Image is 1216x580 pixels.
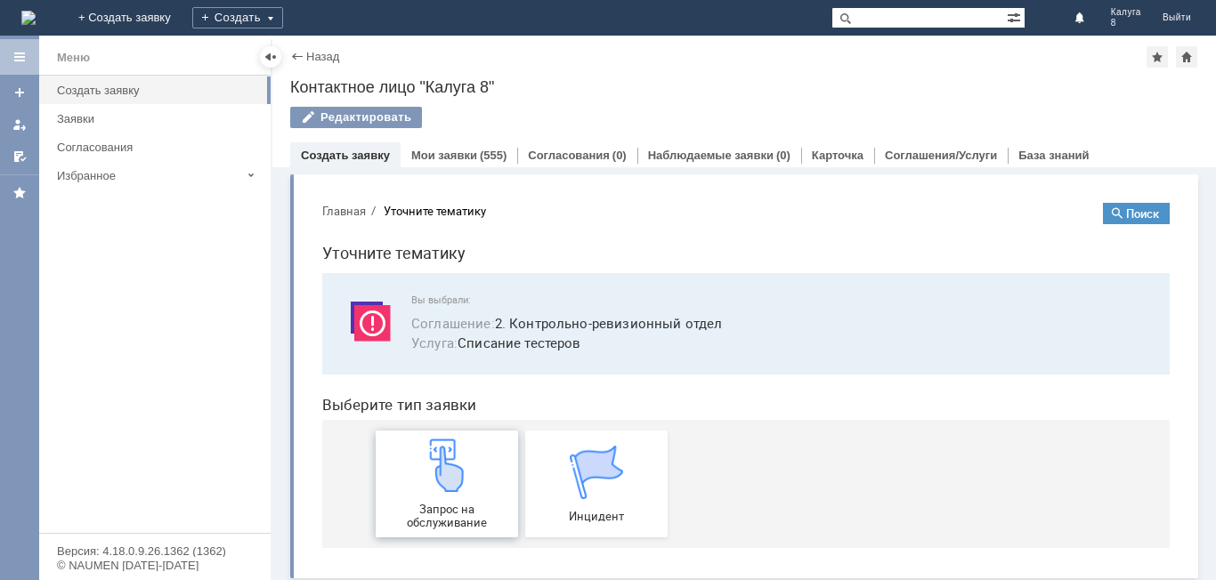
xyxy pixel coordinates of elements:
[217,242,360,349] a: Инцидент
[192,7,283,28] div: Создать
[68,242,210,349] a: Запрос на обслуживание
[411,149,477,162] a: Мои заявки
[50,105,267,133] a: Заявки
[57,545,253,557] div: Версия: 4.18.0.9.26.1362 (1362)
[57,112,260,125] div: Заявки
[648,149,774,162] a: Наблюдаемые заявки
[14,14,58,30] button: Главная
[612,149,627,162] div: (0)
[301,149,390,162] a: Создать заявку
[76,16,178,29] div: Уточните тематику
[1176,46,1197,68] div: Сделать домашней страницей
[1018,149,1089,162] a: База знаний
[103,125,414,145] button: Соглашение:2. Контрольно-ревизионный отдел
[57,47,90,68] div: Меню
[1111,7,1141,18] span: Калуга
[812,149,863,162] a: Карточка
[103,144,840,165] span: Списание тестеров
[223,321,354,334] span: Инцидент
[14,52,862,77] h1: Уточните тематику
[5,142,34,171] a: Мои согласования
[795,14,862,36] button: Поиск
[480,149,507,162] div: (555)
[21,11,36,25] img: logo
[1147,46,1168,68] div: Добавить в избранное
[103,125,187,143] span: Соглашение :
[50,77,267,104] a: Создать заявку
[885,149,997,162] a: Соглашения/Услуги
[1111,18,1141,28] span: 8
[14,207,862,225] header: Выберите тип заявки
[528,149,610,162] a: Согласования
[290,78,1198,96] div: Контактное лицо "Калуга 8"
[112,250,166,303] img: get23c147a1b4124cbfa18e19f2abec5e8f
[262,257,315,310] img: get067d4ba7cf7247ad92597448b2db9300
[306,50,339,63] a: Назад
[57,141,260,154] div: Согласования
[36,106,89,159] img: svg%3E
[21,11,36,25] a: Перейти на домашнюю страницу
[5,78,34,107] a: Создать заявку
[103,106,840,117] span: Вы выбрали:
[50,133,267,161] a: Согласования
[260,46,281,68] div: Скрыть меню
[5,110,34,139] a: Мои заявки
[57,560,253,571] div: © NAUMEN [DATE]-[DATE]
[57,84,260,97] div: Создать заявку
[103,145,150,163] span: Услуга :
[57,169,240,182] div: Избранное
[1007,8,1025,25] span: Расширенный поиск
[73,314,205,341] span: Запрос на обслуживание
[776,149,790,162] div: (0)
